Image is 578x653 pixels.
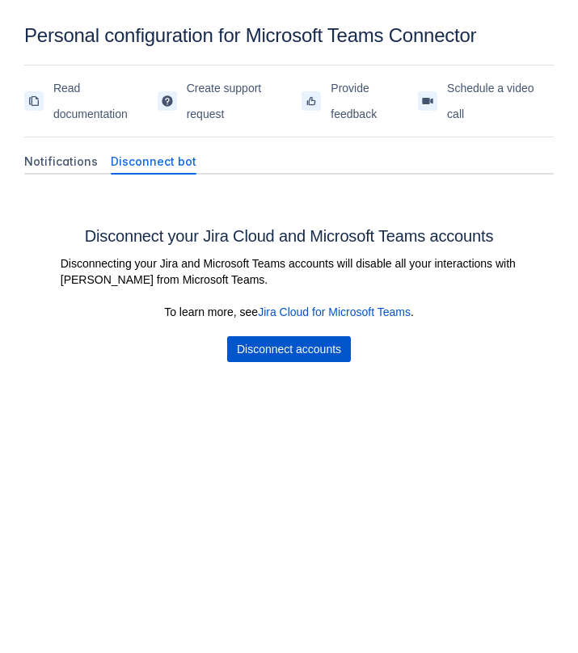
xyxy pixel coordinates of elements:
[331,75,418,127] span: Provide feedback
[53,75,158,127] span: Read documentation
[447,75,554,127] span: Schedule a video call
[421,95,434,107] span: videoCall
[24,154,98,170] span: Notifications
[302,75,418,127] a: Provide feedback
[67,304,512,320] p: To learn more, see .
[305,95,318,107] span: feedback
[158,75,302,127] a: Create support request
[258,305,411,318] a: Jira Cloud for Microsoft Teams
[237,336,341,362] span: Disconnect accounts
[27,95,40,107] span: documentation
[161,95,174,107] span: support
[51,226,528,246] h3: Disconnect your Jira Cloud and Microsoft Teams accounts
[24,75,158,127] a: Read documentation
[24,24,554,47] div: Personal configuration for Microsoft Teams Connector
[418,75,554,127] a: Schedule a video call
[111,154,196,170] span: Disconnect bot
[227,336,351,362] button: Disconnect accounts
[187,75,302,127] span: Create support request
[61,255,518,288] p: Disconnecting your Jira and Microsoft Teams accounts will disable all your interactions with [PER...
